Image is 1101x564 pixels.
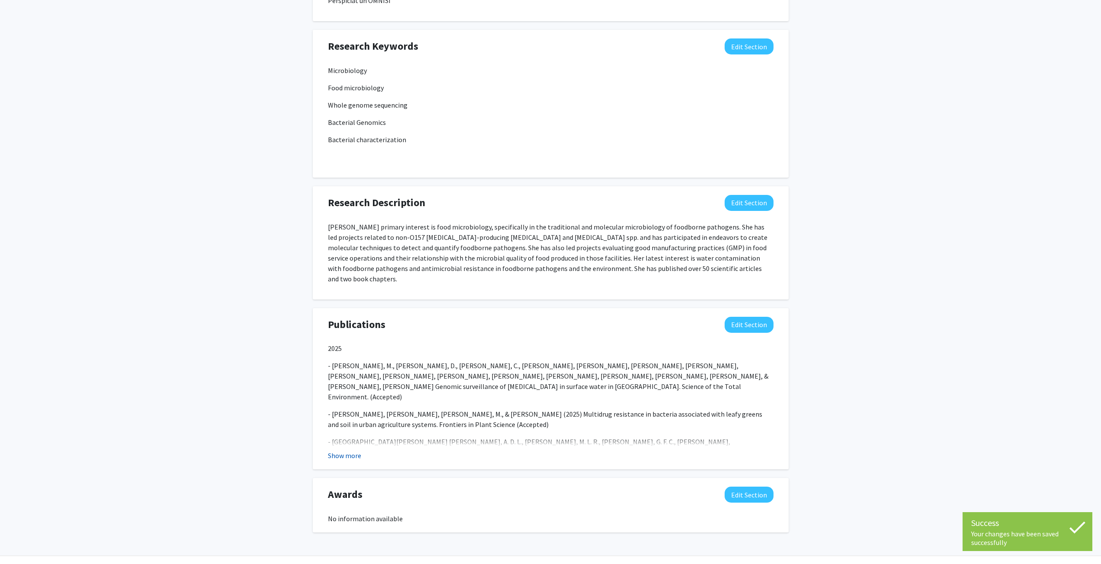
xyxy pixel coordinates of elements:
[328,195,425,210] span: Research Description
[725,38,774,54] button: Edit Research Keywords
[328,83,774,93] p: Food microbiology
[328,487,363,502] span: Awards
[328,409,774,430] p: - [PERSON_NAME], [PERSON_NAME], [PERSON_NAME], M., & [PERSON_NAME] (2025) Multidrug resistance in...
[725,487,774,503] button: Edit Awards
[6,525,37,558] iframe: Chat
[725,195,774,211] button: Edit Research Description
[328,343,774,354] p: 2025
[971,529,1084,547] div: Your changes have been saved successfully
[328,100,774,110] p: Whole genome sequencing
[328,134,774,145] p: Bacterial characterization
[328,360,774,402] p: - [PERSON_NAME], M., [PERSON_NAME], D., [PERSON_NAME], C., [PERSON_NAME], [PERSON_NAME], [PERSON_...
[328,513,774,524] div: No information available
[328,65,774,76] p: Microbiology
[328,450,361,461] button: Show more
[328,38,418,54] span: Research Keywords
[328,222,774,284] p: [PERSON_NAME] primary interest is food microbiology, specifically in the traditional and molecula...
[971,516,1084,529] div: Success
[328,437,774,488] p: - [GEOGRAPHIC_DATA][PERSON_NAME] [PERSON_NAME], A. D. L., [PERSON_NAME], M. L. R., [PERSON_NAME],...
[725,317,774,333] button: Edit Publications
[328,117,774,127] p: Bacterial Genomics
[328,317,385,332] span: Publications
